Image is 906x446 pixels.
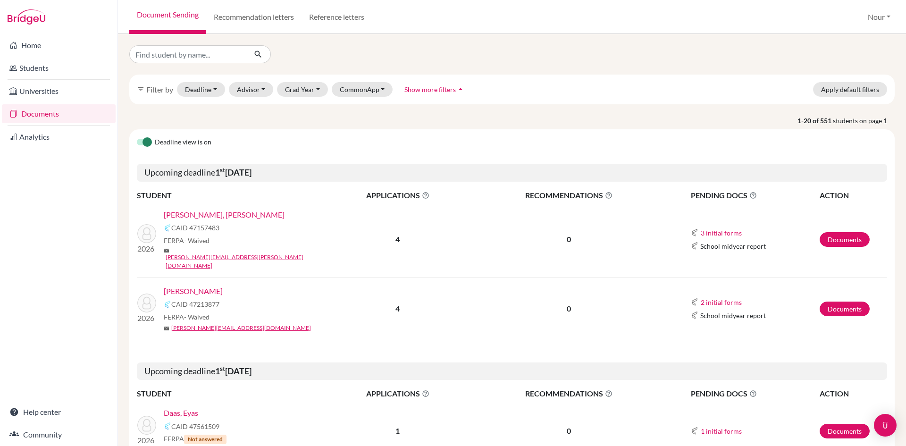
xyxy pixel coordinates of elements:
[326,388,470,399] span: APPLICATIONS
[691,242,698,250] img: Common App logo
[137,362,887,380] h5: Upcoming deadline
[2,403,116,421] a: Help center
[819,189,887,202] th: ACTION
[220,365,225,372] sup: st
[8,9,45,25] img: Bridge-U
[171,421,219,431] span: CAID 47561509
[820,424,870,438] a: Documents
[164,434,226,444] span: FERPA
[700,297,742,308] button: 2 initial forms
[2,36,116,55] a: Home
[797,116,833,126] strong: 1-20 of 551
[700,227,742,238] button: 3 initial forms
[691,229,698,236] img: Common App logo
[456,84,465,94] i: arrow_drop_up
[229,82,274,97] button: Advisor
[700,241,766,251] span: School midyear report
[864,8,895,26] button: Nour
[820,232,870,247] a: Documents
[155,137,211,148] span: Deadline view is on
[171,299,219,309] span: CAID 47213877
[137,243,156,254] p: 2026
[813,82,887,97] button: Apply default filters
[129,45,246,63] input: Find student by name...
[2,104,116,123] a: Documents
[137,312,156,324] p: 2026
[404,85,456,93] span: Show more filters
[395,304,400,313] b: 4
[395,235,400,244] b: 4
[215,366,252,376] b: 1 [DATE]
[137,294,156,312] img: Otabashi, Lamar
[470,234,668,245] p: 0
[137,189,326,202] th: STUDENT
[164,301,171,308] img: Common App logo
[164,236,210,245] span: FERPA
[691,190,819,201] span: PENDING DOCS
[332,82,393,97] button: CommonApp
[2,82,116,101] a: Universities
[164,422,171,430] img: Common App logo
[470,303,668,314] p: 0
[177,82,225,97] button: Deadline
[470,388,668,399] span: RECOMMENDATIONS
[137,435,156,446] p: 2026
[700,426,742,437] button: 1 initial forms
[470,190,668,201] span: RECOMMENDATIONS
[137,224,156,243] img: Ahmed, Rahman
[470,425,668,437] p: 0
[691,311,698,319] img: Common App logo
[833,116,895,126] span: students on page 1
[691,388,819,399] span: PENDING DOCS
[820,302,870,316] a: Documents
[137,387,326,400] th: STUDENT
[395,426,400,435] b: 1
[277,82,328,97] button: Grad Year
[164,248,169,253] span: mail
[874,414,897,437] div: Open Intercom Messenger
[184,435,226,444] span: Not answered
[2,59,116,77] a: Students
[166,253,332,270] a: [PERSON_NAME][EMAIL_ADDRESS][PERSON_NAME][DOMAIN_NAME]
[326,190,470,201] span: APPLICATIONS
[164,312,210,322] span: FERPA
[396,82,473,97] button: Show more filtersarrow_drop_up
[184,313,210,321] span: - Waived
[171,324,311,332] a: [PERSON_NAME][EMAIL_ADDRESS][DOMAIN_NAME]
[700,311,766,320] span: School midyear report
[164,209,285,220] a: [PERSON_NAME], [PERSON_NAME]
[146,85,173,94] span: Filter by
[164,224,171,232] img: Common App logo
[819,387,887,400] th: ACTION
[2,127,116,146] a: Analytics
[137,85,144,93] i: filter_list
[137,416,156,435] img: Daas, Eyas
[171,223,219,233] span: CAID 47157483
[164,326,169,331] span: mail
[137,164,887,182] h5: Upcoming deadline
[164,286,223,297] a: [PERSON_NAME]
[184,236,210,244] span: - Waived
[164,407,198,419] a: Daas, Eyas
[691,427,698,435] img: Common App logo
[691,298,698,306] img: Common App logo
[220,166,225,174] sup: st
[2,425,116,444] a: Community
[215,167,252,177] b: 1 [DATE]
